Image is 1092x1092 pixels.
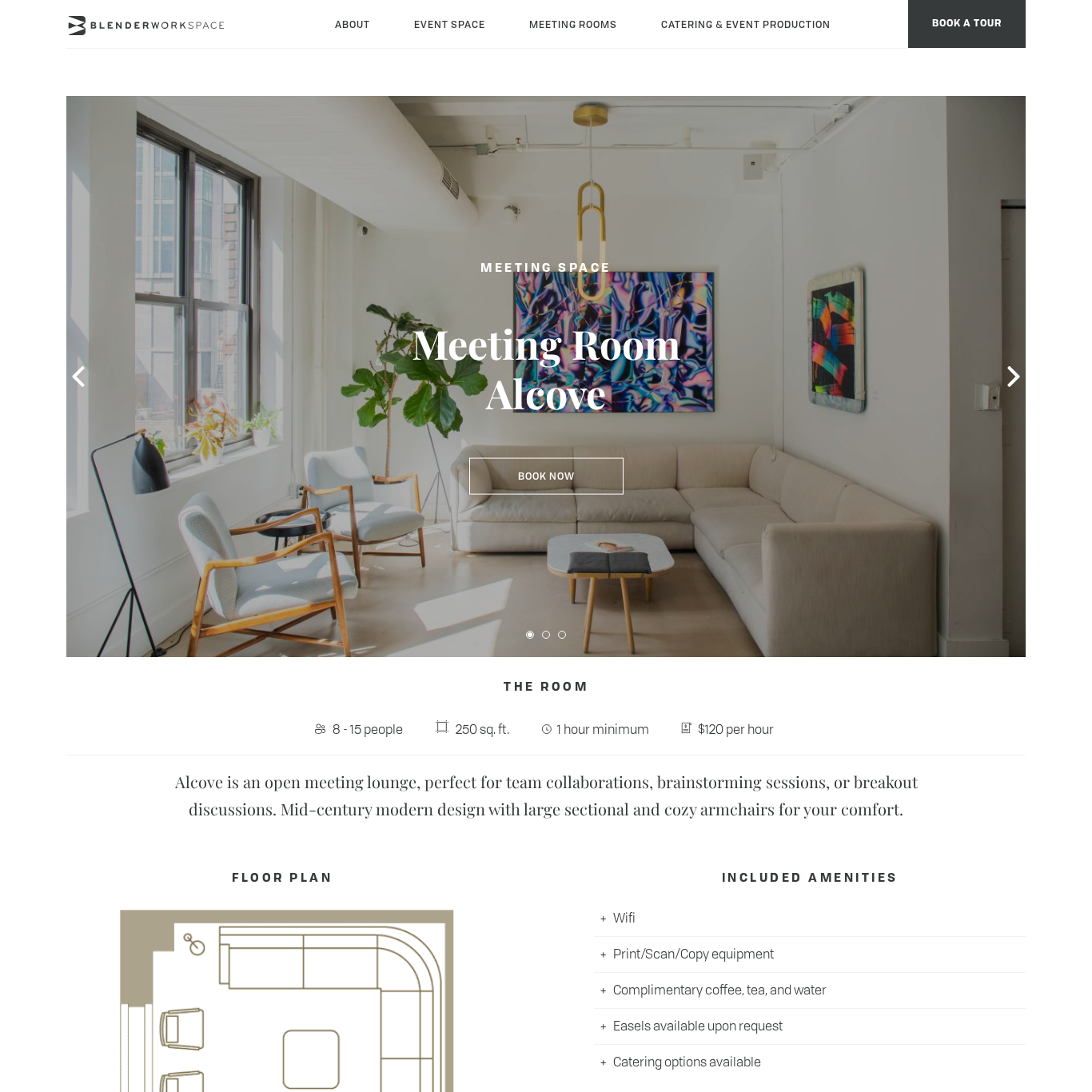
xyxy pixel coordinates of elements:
li: Wifi [594,901,1026,937]
h2: Meeting Space [362,259,730,279]
h4: FLOOR PLAN [66,864,498,895]
li: Easels available upon request [594,1009,1026,1045]
h4: INCLUDED AMENITIES [594,864,1026,895]
li: Print/Scan/Copy equipment [594,937,1026,973]
li: Catering options available [594,1045,1026,1080]
span: 1 hour minimum [554,716,654,742]
span: 8 - 15 people [329,716,407,742]
a: Book Now [469,458,624,495]
h3: Meeting Room Alcove [362,319,730,418]
li: Complimentary coffee, tea, and water [594,973,1026,1009]
span: 250 sq. ft. [452,716,513,742]
p: Alcove is an open meeting lounge, perfect for team collaborations, brainstorming sessions, or bre... [146,768,946,823]
h4: The Room [66,673,1026,703]
span: $120 per hour [694,716,778,742]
